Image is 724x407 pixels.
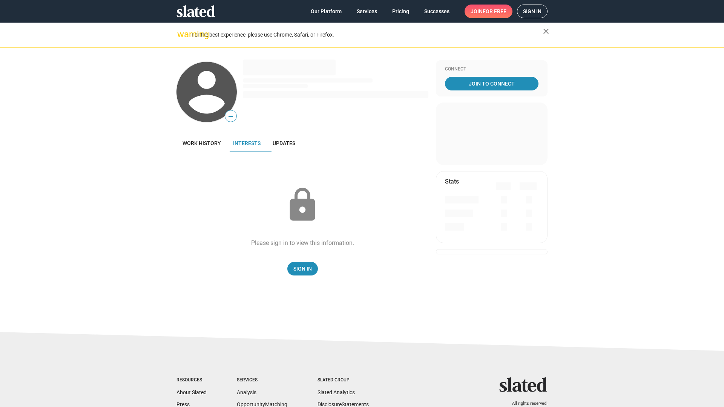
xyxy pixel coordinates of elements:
[176,377,207,383] div: Resources
[351,5,383,18] a: Services
[357,5,377,18] span: Services
[251,239,354,247] div: Please sign in to view this information.
[177,30,186,39] mat-icon: warning
[305,5,348,18] a: Our Platform
[418,5,456,18] a: Successes
[523,5,541,18] span: Sign in
[465,5,512,18] a: Joinfor free
[233,140,261,146] span: Interests
[311,5,342,18] span: Our Platform
[287,262,318,275] a: Sign In
[424,5,449,18] span: Successes
[237,377,287,383] div: Services
[318,389,355,395] a: Slated Analytics
[273,140,295,146] span: Updates
[445,177,459,185] mat-card-title: Stats
[227,134,267,152] a: Interests
[445,66,538,72] div: Connect
[267,134,301,152] a: Updates
[541,27,551,36] mat-icon: close
[225,112,236,121] span: —
[284,186,321,224] mat-icon: lock
[237,389,256,395] a: Analysis
[386,5,415,18] a: Pricing
[446,77,537,90] span: Join To Connect
[471,5,506,18] span: Join
[192,30,543,40] div: For the best experience, please use Chrome, Safari, or Firefox.
[183,140,221,146] span: Work history
[483,5,506,18] span: for free
[318,377,369,383] div: Slated Group
[293,262,312,275] span: Sign In
[517,5,548,18] a: Sign in
[392,5,409,18] span: Pricing
[176,134,227,152] a: Work history
[445,77,538,90] a: Join To Connect
[176,389,207,395] a: About Slated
